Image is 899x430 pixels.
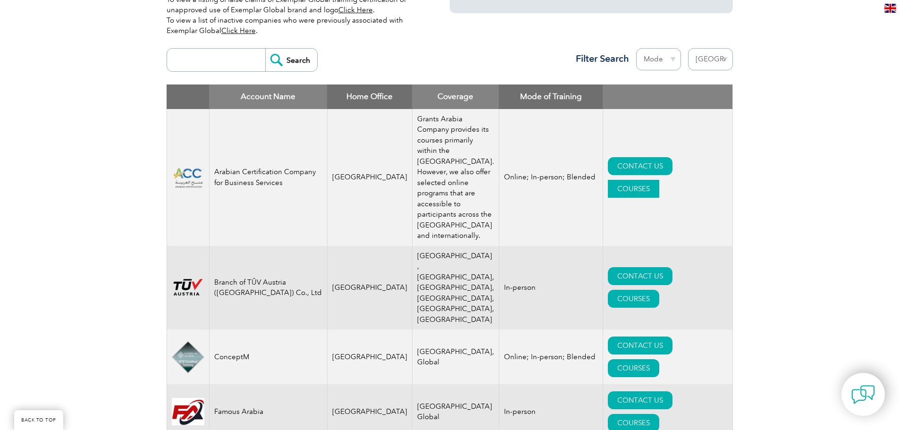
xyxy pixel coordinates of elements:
td: [GEOGRAPHIC_DATA] ,[GEOGRAPHIC_DATA], [GEOGRAPHIC_DATA], [GEOGRAPHIC_DATA], [GEOGRAPHIC_DATA], [G... [412,246,499,330]
h3: Filter Search [570,53,629,65]
img: 4db1980e-d9a0-ee11-be37-00224893a058-logo.png [172,341,204,373]
td: Online; In-person; Blended [499,109,603,246]
td: ConceptM [209,329,327,384]
td: [GEOGRAPHIC_DATA] [327,109,412,246]
img: contact-chat.png [851,383,875,406]
a: CONTACT US [608,391,672,409]
th: Home Office: activate to sort column ascending [327,84,412,109]
img: 492f51fa-3263-f011-bec1-000d3acb86eb-logo.png [172,165,204,189]
a: BACK TO TOP [14,410,63,430]
th: Mode of Training: activate to sort column ascending [499,84,603,109]
img: ad2ea39e-148b-ed11-81ac-0022481565fd-logo.png [172,278,204,296]
a: COURSES [608,359,659,377]
td: Online; In-person; Blended [499,329,603,384]
td: [GEOGRAPHIC_DATA], Global [412,329,499,384]
input: Search [265,49,317,71]
td: Branch of TÜV Austria ([GEOGRAPHIC_DATA]) Co., Ltd [209,246,327,330]
a: CONTACT US [608,267,672,285]
a: CONTACT US [608,337,672,354]
td: In-person [499,246,603,330]
a: CONTACT US [608,157,672,175]
th: Account Name: activate to sort column descending [209,84,327,109]
th: Coverage: activate to sort column ascending [412,84,499,109]
a: COURSES [608,290,659,308]
a: COURSES [608,180,659,198]
td: [GEOGRAPHIC_DATA] [327,246,412,330]
td: Arabian Certification Company for Business Services [209,109,327,246]
img: 4c223d1d-751d-ea11-a811-000d3a79722d-logo.jpg [172,398,204,425]
td: [GEOGRAPHIC_DATA] [327,329,412,384]
img: en [884,4,896,13]
th: : activate to sort column ascending [603,84,732,109]
a: Click Here [338,6,373,14]
a: Click Here [221,26,256,35]
td: Grants Arabia Company provides its courses primarily within the [GEOGRAPHIC_DATA]. However, we al... [412,109,499,246]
